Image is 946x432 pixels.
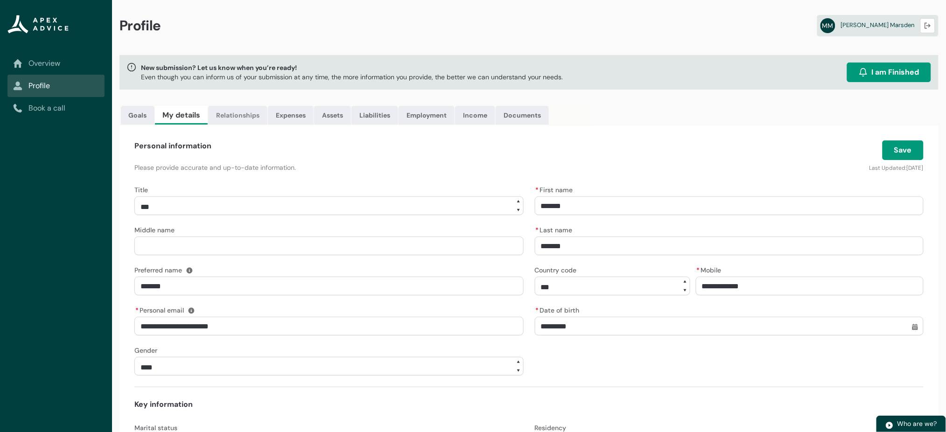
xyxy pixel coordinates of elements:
[696,264,725,275] label: Mobile
[7,52,105,119] nav: Sub page
[920,18,935,33] button: Logout
[841,21,915,29] span: [PERSON_NAME] Marsden
[535,424,567,432] span: Residency
[134,163,657,172] p: Please provide accurate and up-to-date information.
[134,304,188,315] label: Personal email
[496,106,549,125] a: Documents
[13,58,99,69] a: Overview
[885,421,894,430] img: play.svg
[817,15,939,36] a: MM[PERSON_NAME] Marsden
[7,15,69,34] img: Apex Advice Group
[314,106,351,125] a: Assets
[134,346,157,355] span: Gender
[872,67,919,78] span: I am Finished
[134,223,178,235] label: Middle name
[897,419,937,428] span: Who are we?
[399,106,455,125] a: Employment
[134,140,211,152] h4: Personal information
[536,186,539,194] abbr: required
[535,183,577,195] label: First name
[859,68,868,77] img: alarm.svg
[155,106,208,125] a: My details
[536,306,539,314] abbr: required
[134,399,924,410] h4: Key information
[141,63,563,72] span: New submission? Let us know when you’re ready!
[883,140,924,160] button: Save
[536,226,539,234] abbr: required
[535,223,576,235] label: Last name
[134,424,177,432] span: Marital status
[697,266,700,274] abbr: required
[847,63,931,82] button: I am Finished
[535,266,577,274] span: Country code
[208,106,267,125] a: Relationships
[869,164,907,172] lightning-formatted-text: Last Updated:
[119,17,161,35] span: Profile
[141,72,563,82] p: Even though you can inform us of your submission at any time, the more information you provide, t...
[134,186,148,194] span: Title
[121,106,154,125] a: Goals
[134,264,186,275] label: Preferred name
[535,304,583,315] label: Date of birth
[907,164,924,172] lightning-formatted-date-time: [DATE]
[135,306,139,314] abbr: required
[13,80,99,91] a: Profile
[13,103,99,114] a: Book a call
[351,106,398,125] a: Liabilities
[820,18,835,33] abbr: MM
[268,106,314,125] a: Expenses
[455,106,495,125] a: Income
